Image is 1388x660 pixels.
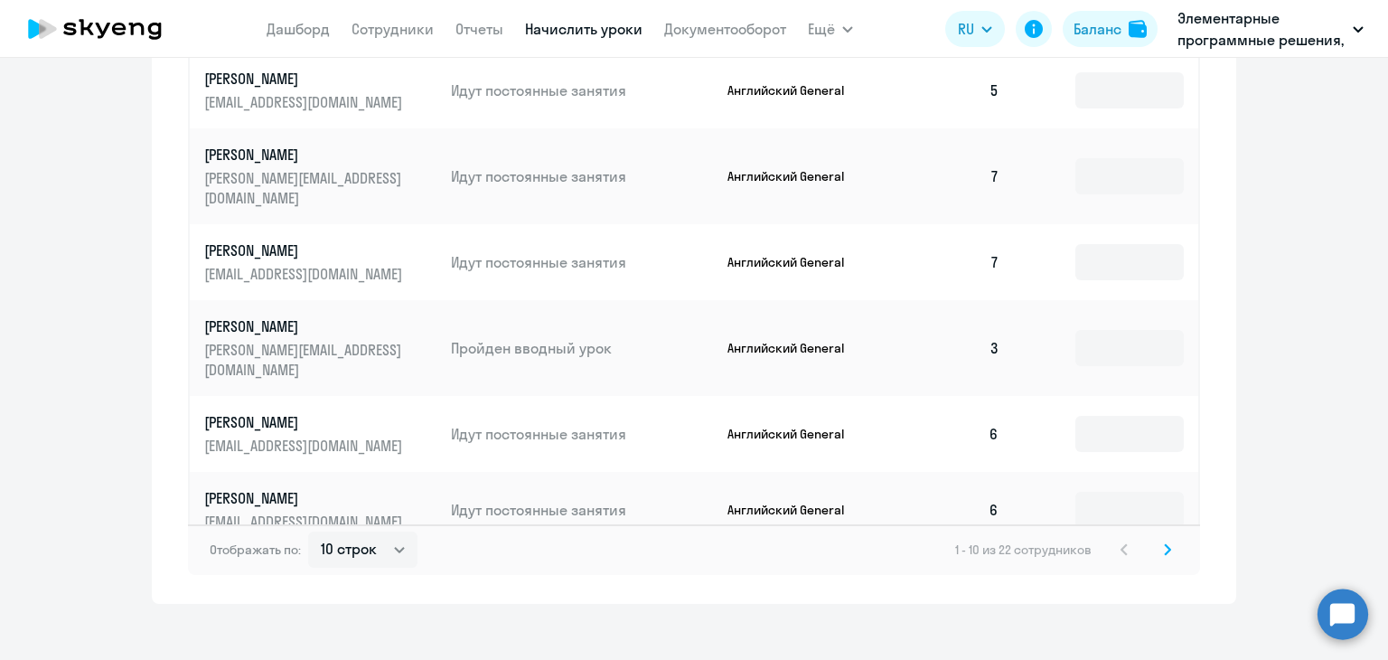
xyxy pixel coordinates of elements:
[887,396,1014,472] td: 6
[451,338,713,358] p: Пройден вводный урок
[1074,18,1121,40] div: Баланс
[204,240,407,260] p: [PERSON_NAME]
[887,472,1014,548] td: 6
[808,11,853,47] button: Ещё
[727,426,863,442] p: Английский General
[1129,20,1147,38] img: balance
[727,340,863,356] p: Английский General
[451,166,713,186] p: Идут постоянные занятия
[955,542,1092,558] span: 1 - 10 из 22 сотрудников
[887,224,1014,300] td: 7
[204,316,407,336] p: [PERSON_NAME]
[451,424,713,444] p: Идут постоянные занятия
[204,340,407,380] p: [PERSON_NAME][EMAIL_ADDRESS][DOMAIN_NAME]
[808,18,835,40] span: Ещё
[204,145,407,165] p: [PERSON_NAME]
[451,500,713,520] p: Идут постоянные занятия
[204,488,436,532] a: [PERSON_NAME][EMAIL_ADDRESS][DOMAIN_NAME]
[204,92,407,112] p: [EMAIL_ADDRESS][DOMAIN_NAME]
[204,168,407,208] p: [PERSON_NAME][EMAIL_ADDRESS][DOMAIN_NAME]
[204,69,407,89] p: [PERSON_NAME]
[204,412,436,456] a: [PERSON_NAME][EMAIL_ADDRESS][DOMAIN_NAME]
[727,502,863,518] p: Английский General
[887,300,1014,396] td: 3
[727,254,863,270] p: Английский General
[887,128,1014,224] td: 7
[945,11,1005,47] button: RU
[958,18,974,40] span: RU
[204,264,407,284] p: [EMAIL_ADDRESS][DOMAIN_NAME]
[727,82,863,99] p: Английский General
[887,52,1014,128] td: 5
[204,316,436,380] a: [PERSON_NAME][PERSON_NAME][EMAIL_ADDRESS][DOMAIN_NAME]
[204,488,407,508] p: [PERSON_NAME]
[204,145,436,208] a: [PERSON_NAME][PERSON_NAME][EMAIL_ADDRESS][DOMAIN_NAME]
[451,252,713,272] p: Идут постоянные занятия
[1177,7,1346,51] p: Элементарные программные решения, ЭЛЕМЕНТАРНЫЕ ПРОГРАММНЫЕ РЕШЕНИЯ, ООО
[210,542,301,558] span: Отображать по:
[525,20,642,38] a: Начислить уроки
[455,20,503,38] a: Отчеты
[204,240,436,284] a: [PERSON_NAME][EMAIL_ADDRESS][DOMAIN_NAME]
[1168,7,1373,51] button: Элементарные программные решения, ЭЛЕМЕНТАРНЫЕ ПРОГРАММНЫЕ РЕШЕНИЯ, ООО
[267,20,330,38] a: Дашборд
[727,168,863,184] p: Английский General
[204,412,407,432] p: [PERSON_NAME]
[204,512,407,532] p: [EMAIL_ADDRESS][DOMAIN_NAME]
[451,80,713,100] p: Идут постоянные занятия
[204,436,407,456] p: [EMAIL_ADDRESS][DOMAIN_NAME]
[664,20,786,38] a: Документооборот
[204,69,436,112] a: [PERSON_NAME][EMAIL_ADDRESS][DOMAIN_NAME]
[352,20,434,38] a: Сотрудники
[1063,11,1158,47] button: Балансbalance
